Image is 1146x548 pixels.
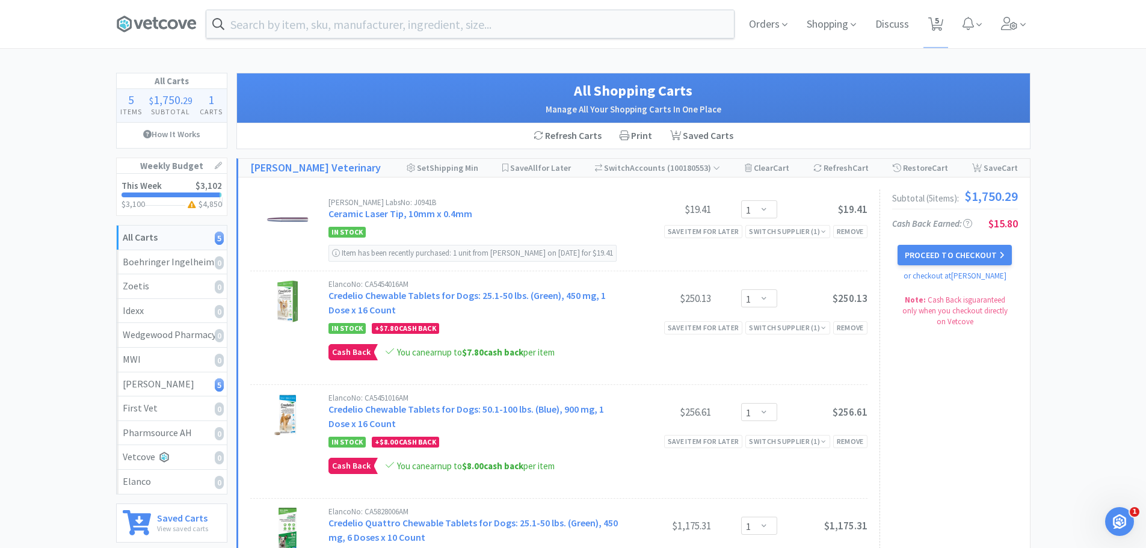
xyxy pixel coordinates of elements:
div: Clear [745,159,789,177]
h6: Saved Carts [157,510,208,523]
a: 5 [923,20,948,31]
img: 00ed8a786f7347ea98863a7744918d45_286890.jpeg [266,394,309,436]
div: Remove [833,225,867,238]
span: $ [149,94,153,106]
div: + Cash Back [372,437,439,448]
h2: Manage All Your Shopping Carts In One Place [249,102,1018,117]
span: 1 [1130,507,1139,517]
i: 0 [215,305,224,318]
div: Save [972,159,1018,177]
span: $250.13 [833,292,867,305]
div: Remove [833,321,867,334]
div: Switch Supplier ( 1 ) [749,436,826,447]
div: Zoetis [123,279,221,294]
span: Cart [773,162,789,173]
div: + Cash Back [372,323,439,334]
span: $3,102 [196,180,222,191]
input: Search by item, sku, manufacturer, ingredient, size... [206,10,734,38]
a: This Week$3,102$3,100$4,850 [117,174,227,215]
div: Wedgewood Pharmacy [123,327,221,343]
span: $3,100 [122,199,145,209]
span: All [528,162,538,173]
img: cee7b72d2d504f2dbb2f38f78d7c6478_70739.jpeg [266,199,309,241]
span: In Stock [328,227,366,238]
h4: Carts [196,106,226,117]
i: 0 [215,354,224,367]
i: 0 [215,256,224,269]
i: 0 [215,451,224,464]
strong: All Carts [123,231,158,243]
div: [PERSON_NAME] Labs No: J0941B [328,199,621,206]
a: Idexx0 [117,299,227,324]
div: Elanco No: CA5828006AM [328,508,621,516]
i: 5 [215,378,224,392]
a: All Carts5 [117,226,227,250]
div: $19.41 [621,202,711,217]
span: $256.61 [833,405,867,419]
span: In Stock [328,437,366,448]
strong: cash back [462,460,523,472]
div: $250.13 [621,291,711,306]
div: Refresh Carts [525,123,611,149]
div: MWI [123,352,221,368]
img: fb9e9d49fb15485ab4eba42b362f07b9_233586.jpeg [266,280,309,322]
span: Cash Back [329,345,374,360]
div: Elanco No: CA5451016AM [328,394,621,402]
a: Ceramic Laser Tip, 10mm x 0.4mm [328,208,472,220]
span: Switch [604,162,630,173]
span: $1,750.29 [964,189,1018,203]
div: Accounts [595,159,721,177]
a: Credelio Chewable Tablets for Dogs: 50.1-100 lbs. (Blue), 900 mg, 1 Dose x 16 Count [328,403,604,429]
div: Item has been recently purchased: 1 unit from [PERSON_NAME] on [DATE] for $19.41 [328,245,617,262]
div: Switch Supplier ( 1 ) [749,322,826,333]
div: Idexx [123,303,221,319]
h1: All Carts [117,73,227,89]
div: Switch Supplier ( 1 ) [749,226,826,237]
h1: [PERSON_NAME] Veterinary [250,159,381,177]
div: [PERSON_NAME] [123,377,221,392]
h2: This Week [122,181,162,190]
div: Subtotal ( 5 item s ): [892,189,1018,203]
i: 0 [215,402,224,416]
div: Save item for later [664,225,743,238]
a: Boehringer Ingelheim0 [117,250,227,275]
a: Saved Carts [661,123,742,149]
a: Zoetis0 [117,274,227,299]
strong: Note: [905,295,926,305]
a: Credelio Quattro Chewable Tablets for Dogs: 25.1-50 lbs. (Green), 450 mg, 6 Doses x 10 Count [328,517,618,543]
a: Vetcove0 [117,445,227,470]
div: $1,175.31 [621,519,711,533]
span: $8.00 [380,437,398,446]
span: $15.80 [988,217,1018,230]
div: Pharmsource AH [123,425,221,441]
span: $7.80 [380,324,398,333]
span: Cart [932,162,948,173]
i: 0 [215,427,224,440]
span: $8.00 [462,460,484,472]
div: Save item for later [664,321,743,334]
span: 29 [183,94,193,106]
iframe: Intercom live chat [1105,507,1134,536]
h1: All Shopping Carts [249,79,1018,102]
i: 0 [215,329,224,342]
a: First Vet0 [117,396,227,421]
i: 0 [215,280,224,294]
div: Print [611,123,661,149]
div: $256.61 [621,405,711,419]
div: Remove [833,435,867,448]
h4: Items [117,106,146,117]
span: $19.41 [838,203,867,216]
i: 5 [215,232,224,245]
span: ( 100180553 ) [665,162,720,173]
span: 4,850 [203,199,222,209]
div: Refresh [813,159,869,177]
span: 1 [208,92,214,107]
button: Proceed to Checkout [898,245,1012,265]
h3: $ [185,200,222,208]
span: In Stock [328,323,366,334]
span: You can earn up to per item [397,346,555,358]
span: Set [417,162,430,173]
span: 5 [128,92,134,107]
a: MWI0 [117,348,227,372]
span: Save for Later [510,162,571,173]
